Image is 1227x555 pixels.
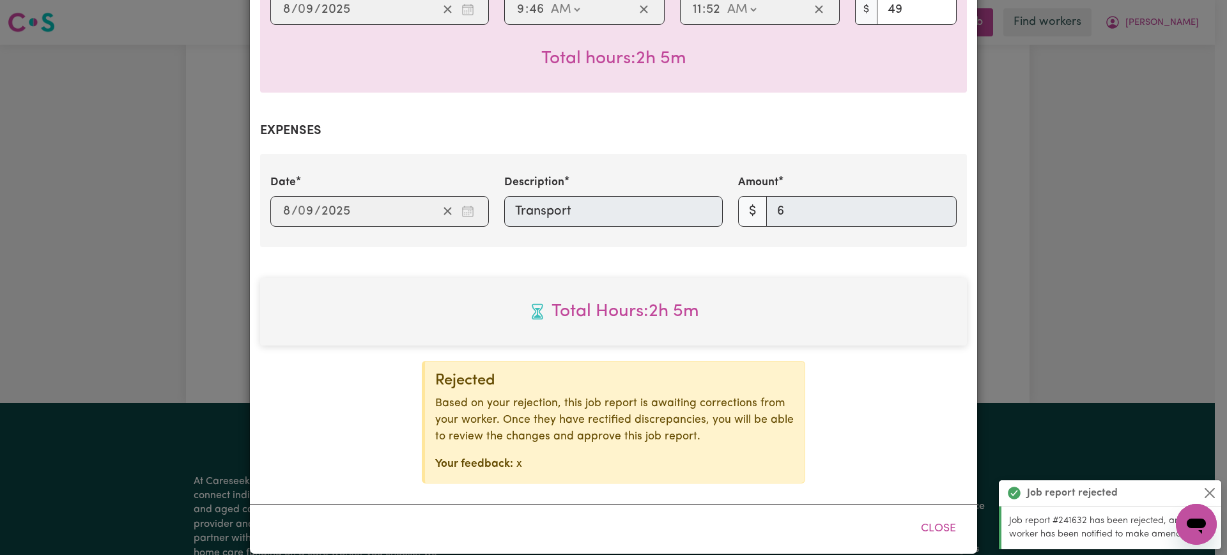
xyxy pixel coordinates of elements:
[702,3,706,17] span: :
[504,174,564,191] label: Description
[298,202,314,221] input: --
[435,459,513,469] strong: Your feedback:
[435,373,495,388] span: Rejected
[298,205,305,218] span: 0
[738,174,778,191] label: Amount
[435,395,794,446] p: Based on your rejection, this job report is awaiting corrections from your worker. Once they have...
[435,456,794,473] p: x
[541,50,686,68] span: Total hours worked: 2 hours 5 minutes
[525,3,529,17] span: :
[910,515,967,543] button: Close
[282,202,291,221] input: --
[738,196,767,227] span: $
[504,196,723,227] input: Transport
[291,3,298,17] span: /
[298,3,305,16] span: 0
[438,202,458,221] button: Clear date
[260,123,967,139] h2: Expenses
[314,3,321,17] span: /
[321,202,351,221] input: ----
[1009,514,1214,542] p: Job report #241632 has been rejected, and your worker has been notified to make amends.
[1027,485,1118,501] strong: Job report rejected
[270,174,296,191] label: Date
[314,204,321,218] span: /
[458,202,478,221] button: Enter the date of expense
[1202,485,1217,501] button: Close
[270,298,957,325] span: Total hours worked: 2 hours 5 minutes
[1176,504,1217,545] iframe: Button to launch messaging window
[291,204,298,218] span: /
